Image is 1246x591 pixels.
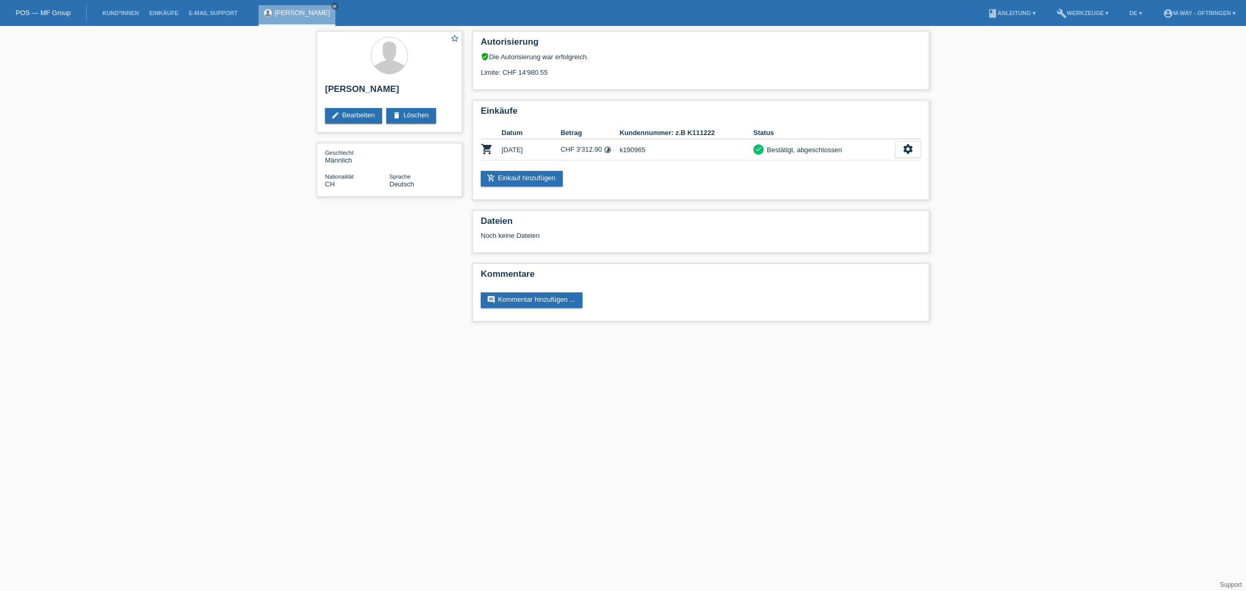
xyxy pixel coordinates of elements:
th: Status [753,127,895,139]
a: DE ▾ [1124,10,1147,16]
h2: Einkäufe [481,106,921,122]
a: POS — MF Group [16,9,71,17]
a: Kund*innen [97,10,144,16]
i: book [987,8,998,19]
span: Schweiz [325,180,335,188]
a: buildWerkzeuge ▾ [1051,10,1114,16]
span: Nationalität [325,173,354,180]
a: add_shopping_cartEinkauf hinzufügen [481,171,563,186]
i: Fixe Raten (24 Raten) [604,146,612,154]
th: Datum [502,127,561,139]
h2: Kommentare [481,269,921,285]
span: Deutsch [389,180,414,188]
a: [PERSON_NAME] [275,9,330,17]
a: star_border [450,34,459,45]
a: commentKommentar hinzufügen ... [481,292,583,308]
i: settings [902,143,914,155]
i: account_circle [1163,8,1173,19]
td: CHF 3'312.90 [561,139,620,160]
td: [DATE] [502,139,561,160]
i: build [1057,8,1067,19]
a: Support [1220,581,1242,588]
i: edit [331,111,340,119]
th: Betrag [561,127,620,139]
i: add_shopping_cart [487,174,495,182]
div: Männlich [325,149,389,164]
div: Bestätigt, abgeschlossen [764,144,842,155]
a: deleteLöschen [386,108,436,124]
h2: [PERSON_NAME] [325,84,454,100]
a: editBearbeiten [325,108,382,124]
i: close [332,4,337,9]
a: E-Mail Support [184,10,243,16]
a: Einkäufe [144,10,183,16]
div: Die Autorisierung war erfolgreich. [481,52,921,61]
span: Geschlecht [325,150,354,156]
i: check [755,145,762,153]
a: bookAnleitung ▾ [982,10,1041,16]
h2: Dateien [481,216,921,232]
div: Limite: CHF 14'980.55 [481,61,921,76]
th: Kundennummer: z.B K111222 [619,127,753,139]
a: close [331,3,338,10]
i: POSP00002952 [481,143,493,155]
td: k190965 [619,139,753,160]
i: delete [392,111,401,119]
i: star_border [450,34,459,43]
span: Sprache [389,173,411,180]
a: account_circlem-way - Oftringen ▾ [1158,10,1241,16]
h2: Autorisierung [481,37,921,52]
div: Noch keine Dateien [481,232,798,239]
i: comment [487,295,495,304]
i: verified_user [481,52,489,61]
